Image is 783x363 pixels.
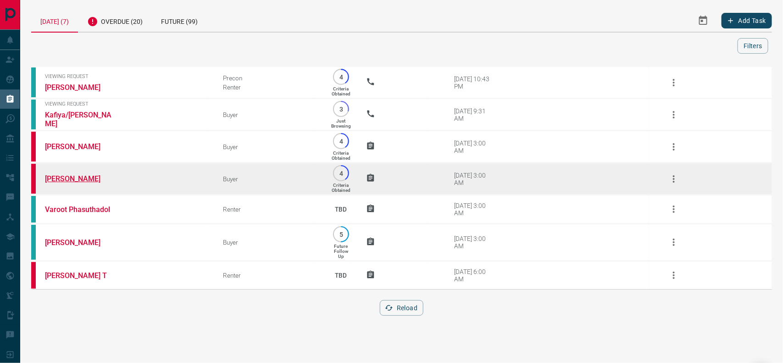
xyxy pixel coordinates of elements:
div: condos.ca [31,196,36,223]
div: property.ca [31,262,36,289]
div: condos.ca [31,100,36,129]
p: 5 [338,231,344,238]
a: [PERSON_NAME] [45,142,114,151]
div: Future (99) [152,9,207,32]
button: Add Task [722,13,772,28]
p: Criteria Obtained [332,151,350,161]
button: Select Date Range [692,10,714,32]
span: Viewing Request [45,73,209,79]
div: [DATE] 9:31 AM [454,107,493,122]
p: Future Follow Up [334,244,348,259]
span: Viewing Request [45,101,209,107]
div: [DATE] 3:00 AM [454,172,493,186]
div: Buyer [223,239,316,246]
a: Varoot Phasuthadol [45,205,114,214]
div: [DATE] 6:00 AM [454,268,493,283]
p: Criteria Obtained [332,183,350,193]
div: condos.ca [31,225,36,260]
p: 3 [338,106,344,112]
button: Filters [738,38,768,54]
div: [DATE] 10:43 PM [454,75,493,90]
a: [PERSON_NAME] T [45,271,114,280]
div: Precon [223,74,316,82]
div: Renter [223,206,316,213]
div: property.ca [31,164,36,194]
a: [PERSON_NAME] [45,174,114,183]
div: [DATE] 3:00 AM [454,235,493,250]
p: Criteria Obtained [332,86,350,96]
div: Renter [223,84,316,91]
p: TBD [329,263,352,288]
div: Buyer [223,175,316,183]
p: 4 [338,138,344,145]
div: [DATE] 3:00 AM [454,202,493,217]
div: condos.ca [31,67,36,97]
a: [PERSON_NAME] [45,83,114,92]
div: Overdue (20) [78,9,152,32]
button: Reload [380,300,423,316]
a: Kafiya/[PERSON_NAME] [45,111,114,128]
div: Buyer [223,143,316,151]
p: 4 [338,170,344,177]
div: [DATE] 3:00 AM [454,140,493,154]
p: 4 [338,73,344,80]
div: [DATE] (7) [31,9,78,33]
div: Renter [223,272,316,279]
div: Buyer [223,111,316,118]
a: [PERSON_NAME] [45,238,114,247]
p: TBD [329,197,352,222]
p: Just Browsing [331,118,351,128]
div: property.ca [31,132,36,162]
